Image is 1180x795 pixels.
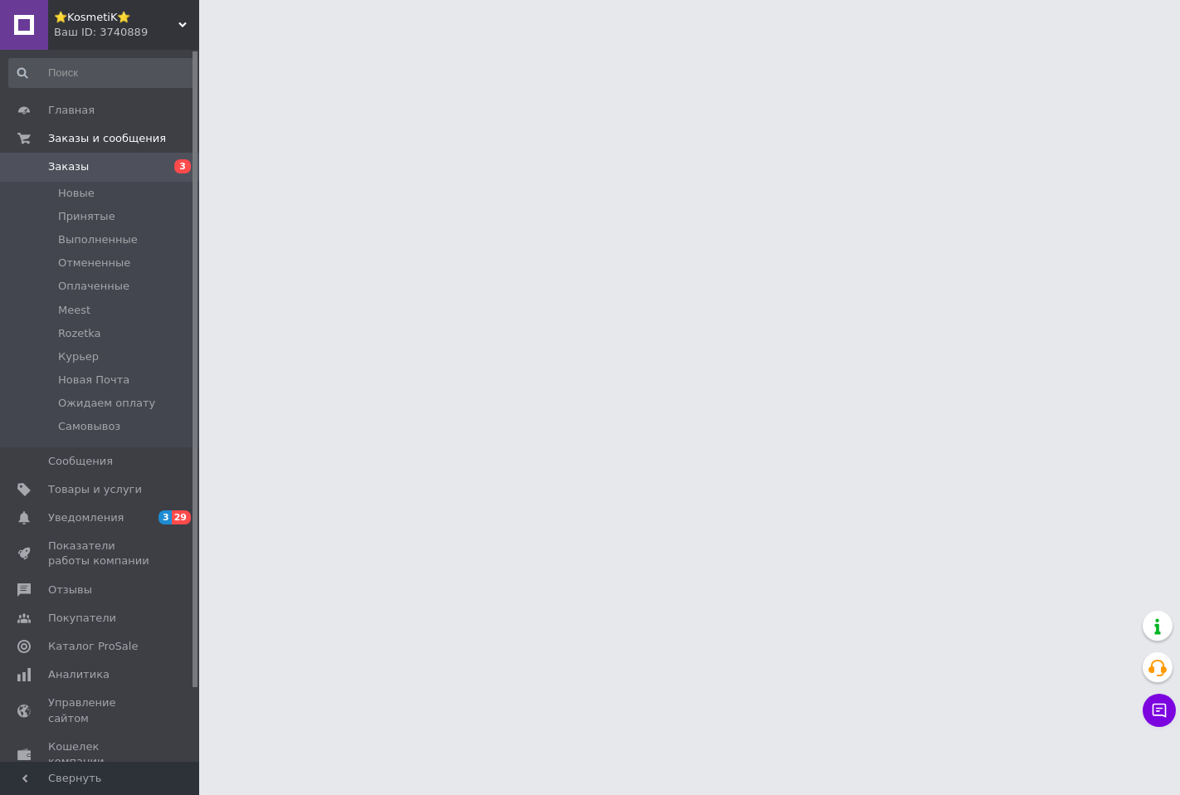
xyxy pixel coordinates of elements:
button: Чат с покупателем [1143,694,1176,727]
span: Отзывы [48,583,92,597]
span: Самовывоз [58,419,120,434]
span: ⭐KosmetiK⭐ [54,10,178,25]
span: Курьер [58,349,99,364]
span: Сообщения [48,454,113,469]
span: Уведомления [48,510,124,525]
span: Принятые [58,209,115,224]
span: Товары и услуги [48,482,142,497]
span: Rozetka [58,326,101,341]
span: Ожидаем оплату [58,396,155,411]
span: Заказы и сообщения [48,131,166,146]
span: Главная [48,103,95,118]
span: Meest [58,303,90,318]
span: 3 [174,159,191,173]
span: Новые [58,186,95,201]
span: Оплаченные [58,279,129,294]
span: Выполненные [58,232,138,247]
div: Ваш ID: 3740889 [54,25,199,40]
span: Аналитика [48,667,110,682]
span: 3 [158,510,172,524]
span: Новая Почта [58,373,129,388]
span: Управление сайтом [48,695,154,725]
span: Кошелек компании [48,739,154,769]
input: Поиск [8,58,196,88]
span: Показатели работы компании [48,539,154,568]
span: Отмененные [58,256,130,271]
span: Каталог ProSale [48,639,138,654]
span: Заказы [48,159,89,174]
span: Покупатели [48,611,116,626]
span: 29 [172,510,191,524]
